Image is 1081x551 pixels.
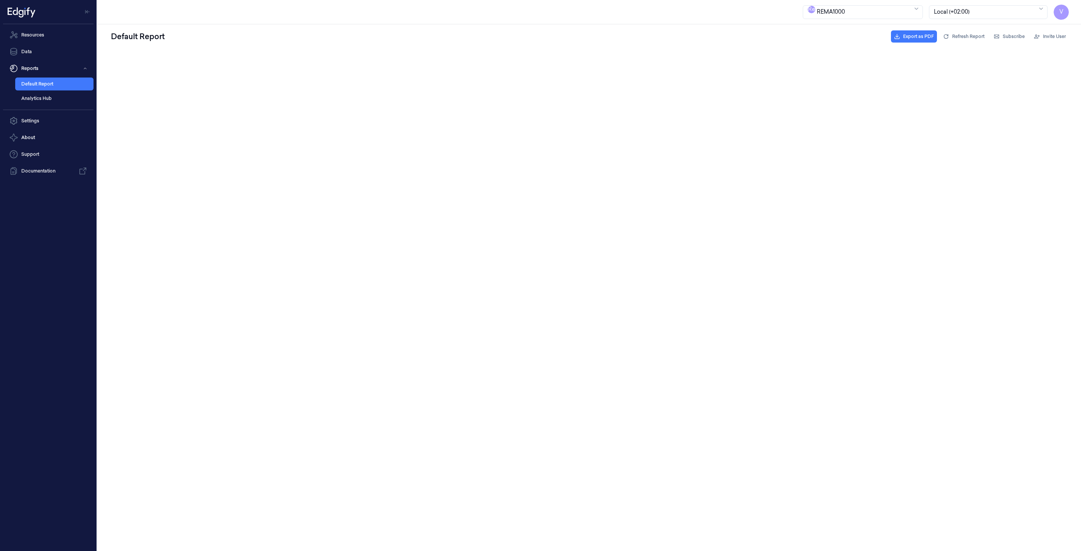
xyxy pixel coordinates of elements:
[817,8,845,16] div: REMA1000
[1031,30,1069,43] button: Invite User
[808,6,815,13] span: R e
[81,6,94,18] button: Toggle Navigation
[15,78,94,90] a: Default Report
[3,130,94,145] button: About
[3,113,94,128] a: Settings
[3,147,94,162] a: Support
[15,92,94,105] a: Analytics Hub
[952,33,984,40] span: Refresh Report
[934,8,970,16] div: Local (+02:00)
[940,30,987,43] button: Refresh Report
[1054,5,1069,20] button: V
[109,30,166,43] div: Default Report
[991,30,1028,43] button: Subscribe
[1043,33,1066,40] span: Invite User
[3,163,94,179] a: Documentation
[3,61,94,76] button: Reports
[1003,33,1025,40] span: Subscribe
[3,44,94,59] a: Data
[891,30,937,43] button: Export as PDF
[3,27,94,43] a: Resources
[903,33,934,40] span: Export as PDF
